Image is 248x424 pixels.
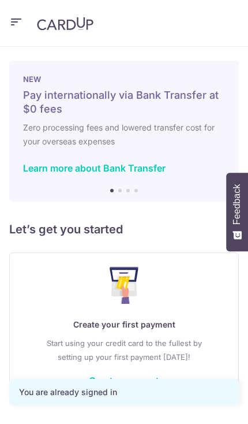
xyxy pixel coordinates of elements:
[24,318,224,332] p: Create your first payment
[37,17,93,31] img: CardUp
[89,375,159,386] a: Create payment
[226,173,248,251] button: Feedback - Show survey
[23,75,225,84] p: NEW
[23,162,166,174] a: Learn more about Bank Transfer
[9,220,239,239] h5: Let’s get you started
[24,336,224,364] p: Start using your credit card to the fullest by setting up your first payment [DATE]!
[23,121,225,148] h6: Zero processing fees and lowered transfer cost for your overseas expenses
[23,88,225,116] h5: Pay internationally via Bank Transfer at $0 fees
[232,184,242,225] span: Feedback
[19,386,229,398] div: You are already signed in
[110,267,139,304] img: Make Payment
